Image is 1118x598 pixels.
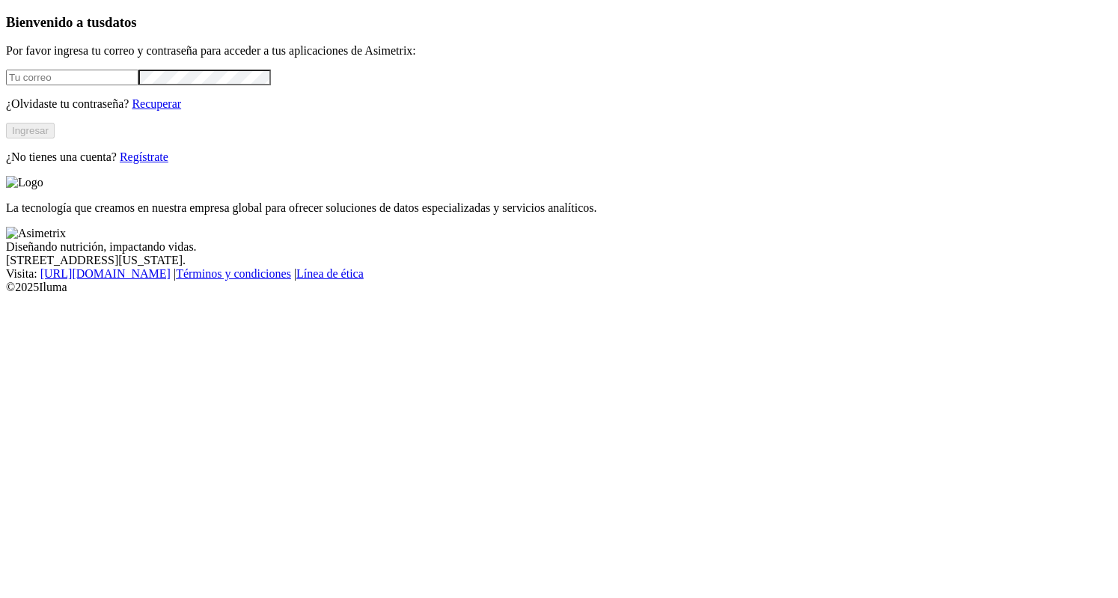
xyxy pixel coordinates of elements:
a: Regístrate [120,150,168,163]
p: La tecnología que creamos en nuestra empresa global para ofrecer soluciones de datos especializad... [6,201,1112,215]
span: datos [105,14,137,30]
img: Asimetrix [6,227,66,240]
a: Términos y condiciones [176,267,291,280]
button: Ingresar [6,123,55,138]
input: Tu correo [6,70,138,85]
p: Por favor ingresa tu correo y contraseña para acceder a tus aplicaciones de Asimetrix: [6,44,1112,58]
a: Línea de ética [296,267,364,280]
a: Recuperar [132,97,181,110]
p: ¿No tienes una cuenta? [6,150,1112,164]
h3: Bienvenido a tus [6,14,1112,31]
a: [URL][DOMAIN_NAME] [40,267,171,280]
p: ¿Olvidaste tu contraseña? [6,97,1112,111]
div: Visita : | | [6,267,1112,281]
div: © 2025 Iluma [6,281,1112,294]
div: Diseñando nutrición, impactando vidas. [6,240,1112,254]
div: [STREET_ADDRESS][US_STATE]. [6,254,1112,267]
img: Logo [6,176,43,189]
